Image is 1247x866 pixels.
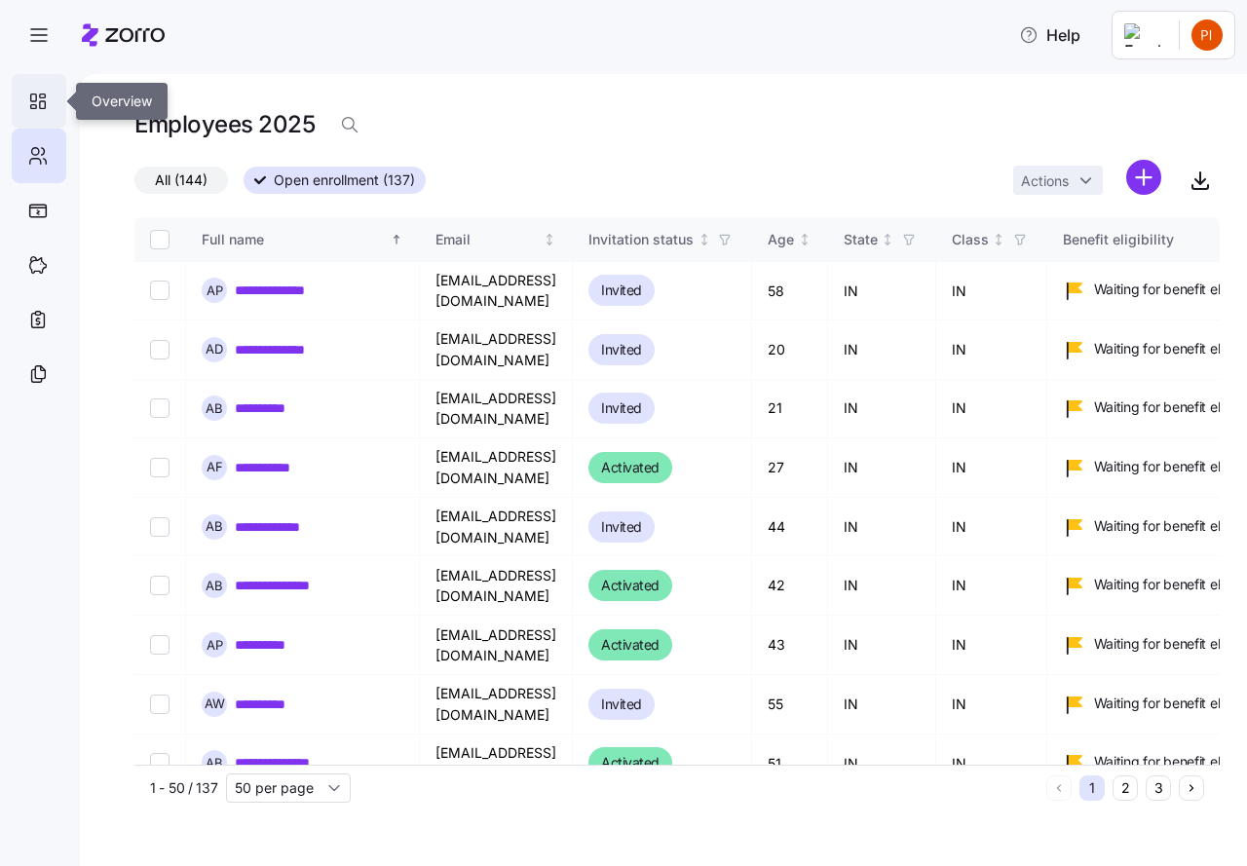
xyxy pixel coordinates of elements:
[155,168,208,193] span: All (144)
[828,675,936,734] td: IN
[1146,775,1171,801] button: 3
[828,734,936,793] td: IN
[206,580,223,592] span: A B
[207,639,223,652] span: A P
[828,616,936,675] td: IN
[420,217,573,262] th: EmailNot sorted
[205,697,225,710] span: A W
[420,498,573,556] td: [EMAIL_ADDRESS][DOMAIN_NAME]
[828,498,936,556] td: IN
[150,230,170,249] input: Select all records
[936,438,1047,498] td: IN
[1019,23,1080,47] span: Help
[1003,16,1096,55] button: Help
[601,338,642,361] span: Invited
[752,616,828,675] td: 43
[952,229,989,250] div: Class
[420,675,573,734] td: [EMAIL_ADDRESS][DOMAIN_NAME]
[601,751,660,774] span: Activated
[435,229,540,250] div: Email
[1113,775,1138,801] button: 2
[828,262,936,320] td: IN
[601,396,642,420] span: Invited
[768,229,794,250] div: Age
[752,438,828,498] td: 27
[844,229,878,250] div: State
[936,498,1047,556] td: IN
[828,438,936,498] td: IN
[798,233,812,246] div: Not sorted
[752,734,828,793] td: 51
[186,217,420,262] th: Full nameSorted ascending
[150,458,170,477] input: Select record 4
[150,695,170,714] input: Select record 8
[992,233,1005,246] div: Not sorted
[1046,775,1072,801] button: Previous page
[1124,23,1163,47] img: Employer logo
[274,168,415,193] span: Open enrollment (137)
[881,233,894,246] div: Not sorted
[1126,160,1161,195] svg: add icon
[601,633,660,657] span: Activated
[420,438,573,498] td: [EMAIL_ADDRESS][DOMAIN_NAME]
[420,320,573,379] td: [EMAIL_ADDRESS][DOMAIN_NAME]
[207,284,223,297] span: A P
[1179,775,1204,801] button: Next page
[752,675,828,734] td: 55
[543,233,556,246] div: Not sorted
[1021,174,1069,188] span: Actions
[150,517,170,537] input: Select record 5
[601,279,642,302] span: Invited
[150,398,170,418] input: Select record 3
[828,320,936,379] td: IN
[936,380,1047,438] td: IN
[420,734,573,793] td: [EMAIL_ADDRESS][DOMAIN_NAME]
[752,498,828,556] td: 44
[752,556,828,616] td: 42
[1079,775,1105,801] button: 1
[588,229,694,250] div: Invitation status
[601,456,660,479] span: Activated
[420,616,573,675] td: [EMAIL_ADDRESS][DOMAIN_NAME]
[936,734,1047,793] td: IN
[601,515,642,539] span: Invited
[420,380,573,438] td: [EMAIL_ADDRESS][DOMAIN_NAME]
[828,380,936,438] td: IN
[150,778,218,798] span: 1 - 50 / 137
[150,576,170,595] input: Select record 6
[1191,19,1223,51] img: 24d6825ccf4887a4818050cadfd93e6d
[150,340,170,359] input: Select record 2
[207,461,223,473] span: A F
[828,217,936,262] th: StateNot sorted
[936,556,1047,616] td: IN
[752,320,828,379] td: 20
[752,217,828,262] th: AgeNot sorted
[202,229,387,250] div: Full name
[390,233,403,246] div: Sorted ascending
[936,616,1047,675] td: IN
[601,574,660,597] span: Activated
[828,556,936,616] td: IN
[573,217,752,262] th: Invitation statusNot sorted
[206,520,223,533] span: A B
[420,556,573,616] td: [EMAIL_ADDRESS][DOMAIN_NAME]
[698,233,711,246] div: Not sorted
[150,281,170,300] input: Select record 1
[936,675,1047,734] td: IN
[420,262,573,320] td: [EMAIL_ADDRESS][DOMAIN_NAME]
[206,343,223,356] span: A D
[206,757,223,770] span: A B
[134,109,315,139] h1: Employees 2025
[936,320,1047,379] td: IN
[752,380,828,438] td: 21
[752,262,828,320] td: 58
[150,753,170,772] input: Select record 9
[206,402,223,415] span: A B
[936,217,1047,262] th: ClassNot sorted
[150,635,170,655] input: Select record 7
[1013,166,1103,195] button: Actions
[936,262,1047,320] td: IN
[601,693,642,716] span: Invited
